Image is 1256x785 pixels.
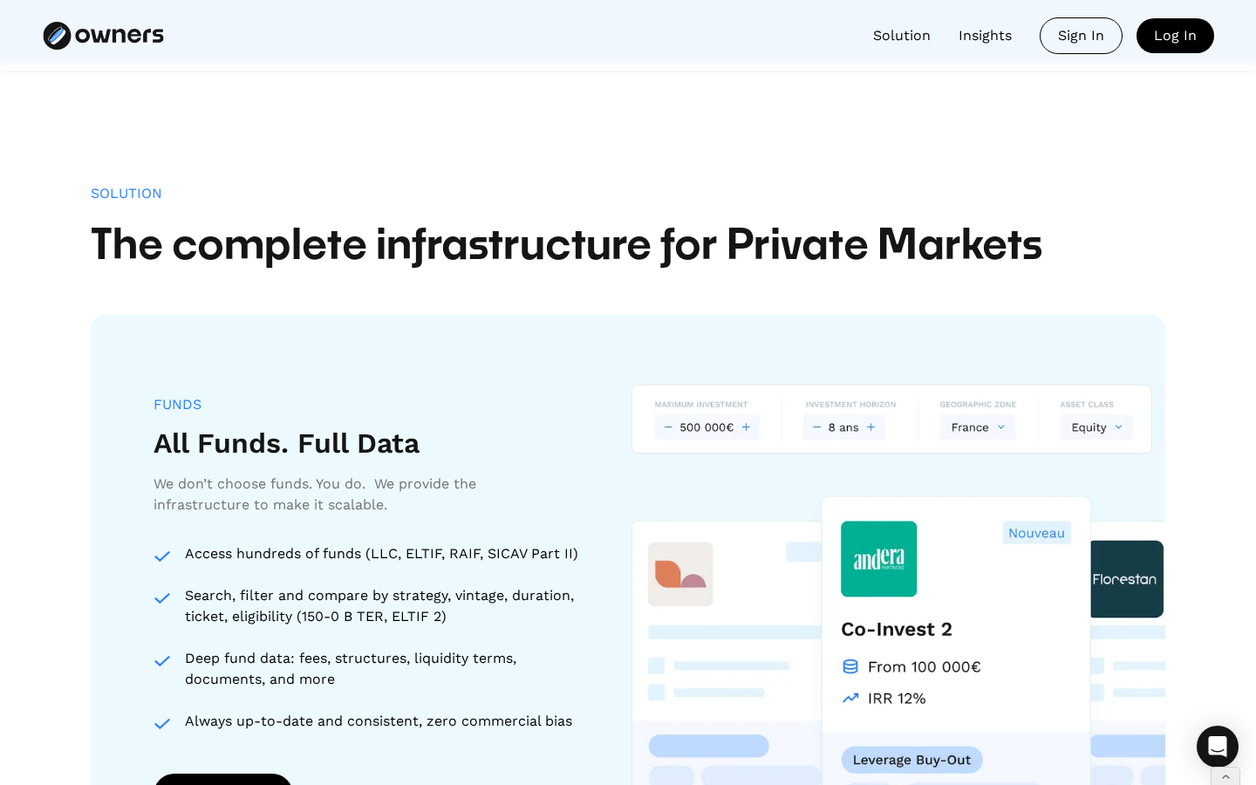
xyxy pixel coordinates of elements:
[1041,18,1122,53] div: Sign In
[185,585,590,627] div: Search, filter and compare by strategy, vintage, duration, ticket, eligibility (150-0 B TER, ELTI...
[154,396,201,413] div: FUNDS
[1137,18,1214,53] a: Log In
[959,25,1012,46] a: Insights
[873,25,931,46] a: Solution
[1040,17,1123,54] a: Sign In
[91,185,162,201] div: Solution
[154,427,420,460] h3: All Funds. Full Data
[91,222,1165,273] h2: The complete infrastructure for Private Markets
[185,543,590,564] div: Access hundreds of funds (LLC, ELTIF, RAIF, SICAV Part II)
[154,474,537,515] div: We don’t choose funds. You do. We provide the infrastructure to make it scalable.
[185,648,590,690] div: Deep fund data: fees, structures, liquidity terms, documents, and more
[1197,726,1239,768] div: Open Intercom Messenger
[185,711,590,732] div: Always up-to-date and consistent, zero commercial bias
